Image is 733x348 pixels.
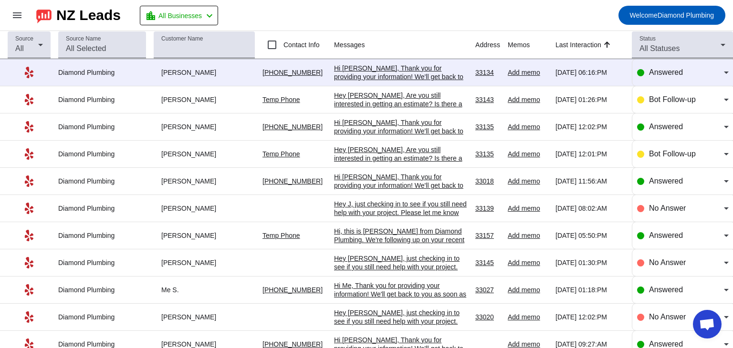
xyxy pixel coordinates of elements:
[475,313,500,321] div: 33020
[639,44,680,52] span: All Statuses
[36,7,52,23] img: logo
[58,68,146,77] div: Diamond Plumbing
[475,150,500,158] div: 33135
[204,10,215,21] mat-icon: chevron_left
[508,123,548,131] div: Add memo
[15,36,33,42] mat-label: Source
[555,177,624,185] div: [DATE] 11:56:AM
[154,258,255,267] div: [PERSON_NAME]
[508,204,548,213] div: Add memo
[262,150,300,158] a: Temp Phone
[475,204,500,213] div: 33139
[154,204,255,213] div: [PERSON_NAME]
[555,204,624,213] div: [DATE] 08:02:AM
[475,68,500,77] div: 33134
[262,340,323,348] a: [PHONE_NUMBER]
[262,232,300,239] a: Temp Phone
[618,6,725,25] button: WelcomeDiamond Plumbing
[161,36,203,42] mat-label: Customer Name
[154,286,255,294] div: Me S.
[66,36,101,42] mat-label: Source Name
[262,96,300,103] a: Temp Phone
[58,95,146,104] div: Diamond Plumbing
[154,95,255,104] div: [PERSON_NAME]
[649,340,683,348] span: Answered
[334,91,468,117] div: Hey [PERSON_NAME], Are you still interested in getting an estimate? Is there a good number to rea...
[23,94,35,105] mat-icon: Yelp
[475,231,500,240] div: 33157
[154,68,255,77] div: [PERSON_NAME]
[649,286,683,294] span: Answered
[649,204,686,212] span: No Answer
[508,177,548,185] div: Add memo
[154,177,255,185] div: [PERSON_NAME]
[508,313,548,321] div: Add memo
[508,258,548,267] div: Add memo
[555,123,624,131] div: [DATE] 12:02:PM
[23,257,35,268] mat-icon: Yelp
[334,200,468,234] div: Hey J, just checking in to see if you still need help with your project. Please let me know and f...
[334,254,468,297] div: Hey [PERSON_NAME], just checking in to see if you still need help with your project. Please let m...
[508,68,548,77] div: Add memo
[334,145,468,171] div: Hey [PERSON_NAME], Are you still interested in getting an estimate? Is there a good number to rea...
[58,204,146,213] div: Diamond Plumbing
[262,69,323,76] a: [PHONE_NUMBER]
[508,231,548,240] div: Add memo
[555,40,601,50] div: Last Interaction
[334,173,468,198] div: Hi [PERSON_NAME], Thank you for providing your information! We'll get back to you as soon as poss...
[555,286,624,294] div: [DATE] 01:18:PM
[23,311,35,323] mat-icon: Yelp
[58,258,146,267] div: Diamond Plumbing
[154,150,255,158] div: [PERSON_NAME]
[475,123,500,131] div: 33135
[262,123,323,131] a: [PHONE_NUMBER]
[555,95,624,104] div: [DATE] 01:26:PM
[58,177,146,185] div: Diamond Plumbing
[649,313,686,321] span: No Answer
[58,231,146,240] div: Diamond Plumbing
[154,231,255,240] div: [PERSON_NAME]
[555,231,624,240] div: [DATE] 05:50:PM
[555,313,624,321] div: [DATE] 12:02:PM
[555,150,624,158] div: [DATE] 12:01:PM
[58,123,146,131] div: Diamond Plumbing
[475,31,508,59] th: Address
[639,36,656,42] mat-label: Status
[58,313,146,321] div: Diamond Plumbing
[154,313,255,321] div: [PERSON_NAME]
[23,175,35,187] mat-icon: Yelp
[475,177,500,185] div: 33018
[58,150,146,158] div: Diamond Plumbing
[11,10,23,21] mat-icon: menu
[262,177,323,185] a: [PHONE_NUMBER]
[649,231,683,239] span: Answered
[334,31,475,59] th: Messages
[649,68,683,76] span: Answered
[555,258,624,267] div: [DATE] 01:30:PM
[508,286,548,294] div: Add memo
[154,123,255,131] div: [PERSON_NAME]
[649,258,686,266] span: No Answer
[508,95,548,104] div: Add memo
[158,9,202,22] span: All Businesses
[23,230,35,241] mat-icon: Yelp
[56,9,121,22] div: NZ Leads
[15,44,24,52] span: All
[649,177,683,185] span: Answered
[508,150,548,158] div: Add memo
[693,310,722,338] div: Open chat
[334,64,468,90] div: Hi [PERSON_NAME], Thank you for providing your information! We'll get back to you as soon as poss...
[334,227,468,296] div: Hi, this is [PERSON_NAME] from Diamond Plumbing. We're following up on your recent plumbing servi...
[334,281,468,307] div: Hi Me, Thank you for providing your information! We'll get back to you as soon as possible. Thank...
[334,118,468,144] div: Hi [PERSON_NAME], Thank you for providing your information! We'll get back to you as soon as poss...
[630,11,658,19] span: Welcome
[508,31,555,59] th: Memos
[649,150,696,158] span: Bot Follow-up
[23,284,35,296] mat-icon: Yelp
[23,203,35,214] mat-icon: Yelp
[475,95,500,104] div: 33143
[282,40,320,50] label: Contact Info
[262,286,323,294] a: [PHONE_NUMBER]
[649,123,683,131] span: Answered
[140,6,218,25] button: All Businesses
